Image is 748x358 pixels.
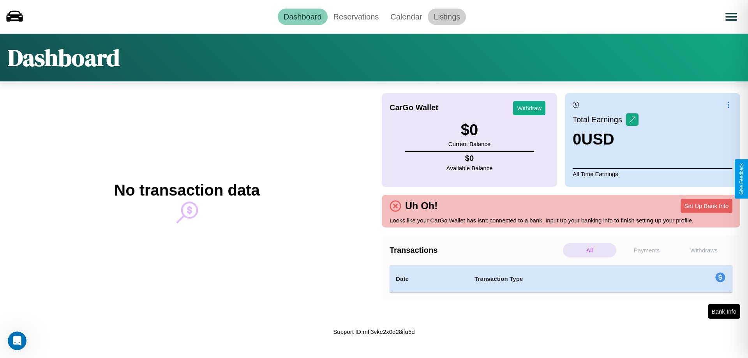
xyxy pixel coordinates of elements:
a: Calendar [385,9,428,25]
p: Current Balance [448,139,490,149]
h4: Date [396,274,462,284]
div: Give Feedback [739,163,744,195]
p: Available Balance [446,163,493,173]
p: Looks like your CarGo Wallet has isn't connected to a bank. Input up your banking info to finish ... [390,215,732,226]
h3: 0 USD [573,131,639,148]
h1: Dashboard [8,42,120,74]
a: Listings [428,9,466,25]
p: Payments [620,243,674,257]
p: Total Earnings [573,113,626,127]
h4: Uh Oh! [401,200,441,212]
h2: No transaction data [114,182,259,199]
button: Withdraw [513,101,545,115]
iframe: Intercom live chat [8,332,26,350]
h4: Transactions [390,246,561,255]
p: All Time Earnings [573,168,732,179]
h4: Transaction Type [475,274,651,284]
a: Dashboard [278,9,328,25]
table: simple table [390,265,732,293]
p: Support ID: mfl3vke2x0d28ifu5d [333,326,415,337]
button: Open menu [720,6,742,28]
h4: CarGo Wallet [390,103,438,112]
h4: $ 0 [446,154,493,163]
a: Reservations [328,9,385,25]
h3: $ 0 [448,121,490,139]
button: Bank Info [708,304,740,319]
p: Withdraws [677,243,730,257]
p: All [563,243,616,257]
button: Set Up Bank Info [681,199,732,213]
